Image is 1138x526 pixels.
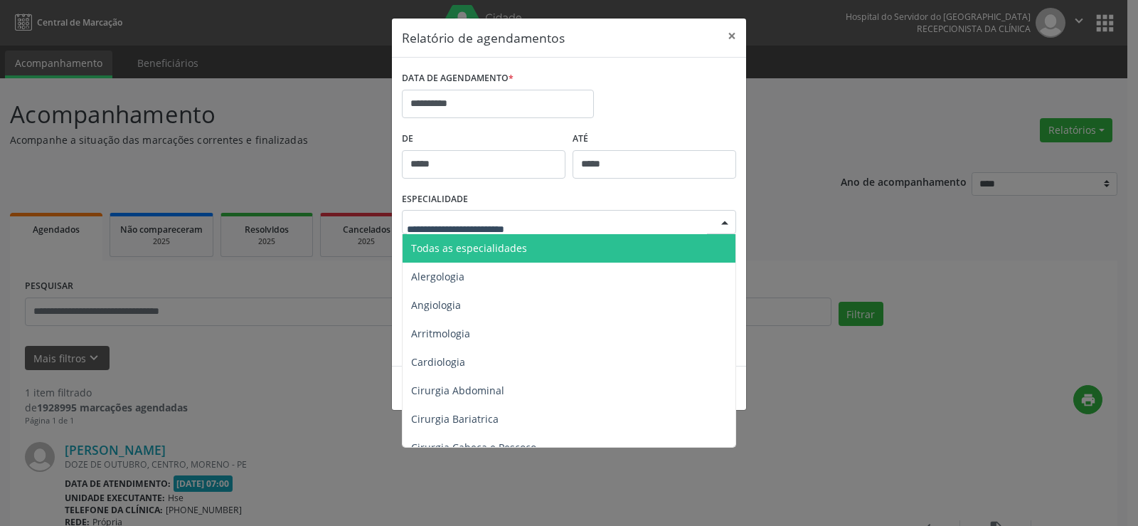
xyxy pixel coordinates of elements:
label: DATA DE AGENDAMENTO [402,68,514,90]
span: Arritmologia [411,327,470,340]
label: ESPECIALIDADE [402,189,468,211]
span: Angiologia [411,298,461,312]
h5: Relatório de agendamentos [402,28,565,47]
span: Cirurgia Cabeça e Pescoço [411,441,536,454]
span: Cardiologia [411,355,465,369]
span: Cirurgia Abdominal [411,384,504,397]
label: De [402,128,565,150]
span: Alergologia [411,270,464,283]
label: ATÉ [573,128,736,150]
span: Todas as especialidades [411,241,527,255]
button: Close [718,19,746,53]
span: Cirurgia Bariatrica [411,412,499,426]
